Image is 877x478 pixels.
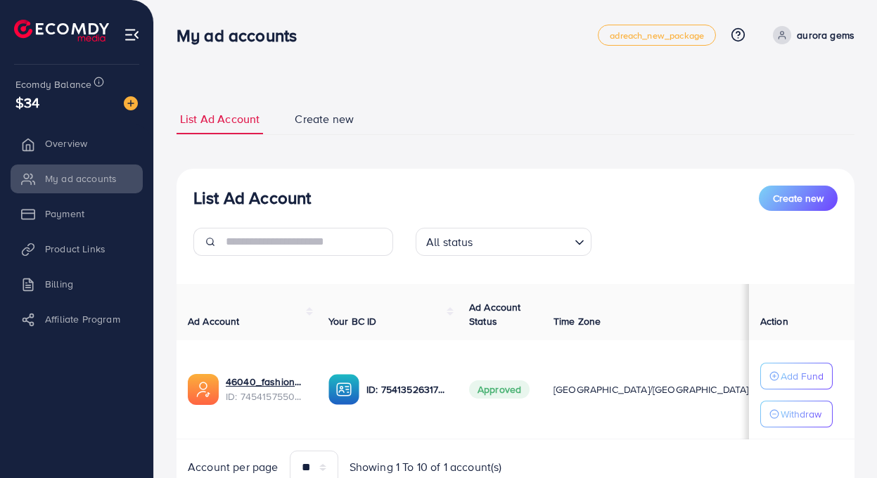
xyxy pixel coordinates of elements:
[478,229,569,252] input: Search for option
[226,375,306,403] div: <span class='underline'>46040_fashionup_1735556305838</span></br>7454157550843019265
[188,374,219,405] img: ic-ads-acc.e4c84228.svg
[193,188,311,208] h3: List Ad Account
[15,77,91,91] span: Ecomdy Balance
[781,368,824,385] p: Add Fund
[124,96,138,110] img: image
[416,228,591,256] div: Search for option
[767,26,854,44] a: aurora gems
[328,314,377,328] span: Your BC ID
[350,459,502,475] span: Showing 1 To 10 of 1 account(s)
[797,27,854,44] p: aurora gems
[226,375,306,389] a: 46040_fashionup_1735556305838
[759,186,838,211] button: Create new
[469,300,521,328] span: Ad Account Status
[553,382,749,396] span: [GEOGRAPHIC_DATA]/[GEOGRAPHIC_DATA]
[423,232,476,252] span: All status
[328,374,359,405] img: ic-ba-acc.ded83a64.svg
[553,314,601,328] span: Time Zone
[773,191,824,205] span: Create new
[177,25,308,46] h3: My ad accounts
[15,92,39,112] span: $34
[295,111,354,127] span: Create new
[469,380,530,399] span: Approved
[760,363,833,389] button: Add Fund
[598,25,716,46] a: adreach_new_package
[760,314,788,328] span: Action
[366,381,447,398] p: ID: 7541352631785078801
[188,314,240,328] span: Ad Account
[610,31,704,40] span: adreach_new_package
[180,111,260,127] span: List Ad Account
[226,389,306,403] span: ID: 7454157550843019265
[124,27,140,43] img: menu
[14,20,109,41] img: logo
[188,459,279,475] span: Account per page
[781,406,821,422] p: Withdraw
[760,401,833,427] button: Withdraw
